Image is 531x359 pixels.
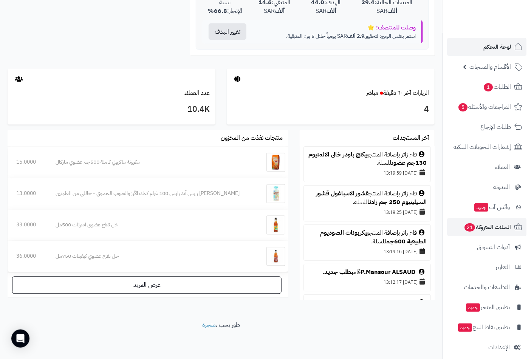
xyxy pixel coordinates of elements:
[266,153,285,172] img: مكرونة ماكروني كاملة 500جم عضوي ماركال
[366,88,429,97] a: الزيارات آخر ٦٠ دقيقةمباشر
[454,142,511,152] span: إشعارات التحويلات البنكية
[320,229,427,246] a: بيكربونات الصوديوم الطبيعية 600جم
[361,268,415,277] a: P.Mansour ALSAUD
[221,135,283,142] h3: منتجات نفذت من المخزون
[266,247,285,266] img: خل تفاح عضوي كيفينات 750مل
[308,268,427,277] div: قام .
[464,282,510,292] span: التطبيقات والخدمات
[56,253,253,260] div: خل تفاح عضوي كيفينات 750مل
[308,207,427,218] div: [DATE] 13:19:25
[308,277,427,288] div: [DATE] 13:12:17
[447,298,526,316] a: تطبيق المتجرجديد
[208,6,227,15] strong: 66.8%
[474,202,510,212] span: وآتس آب
[484,83,493,91] span: 1
[447,138,526,156] a: إشعارات التحويلات البنكية
[316,189,427,207] a: قشور الاسباغول قشور السيلينيوم 250 جم زادنا
[488,342,510,353] span: الإعدادات
[266,216,285,235] img: خل تفاح عضوي ايفرنات 500مل
[458,102,511,112] span: المراجعات والأسئلة
[316,299,427,316] a: عدس اصفر عضوي 500جم الوطنية
[493,182,510,192] span: المدونة
[16,190,39,198] div: 13.0000
[12,277,282,294] a: عرض المزيد
[232,103,429,116] h3: 4
[477,242,510,252] span: أدوات التسويق
[447,178,526,196] a: المدونة
[308,150,427,168] a: بيكنج باودر خالى الالمنيوم 130جم عضوى
[56,190,253,198] div: [PERSON_NAME] رايس آند رايس 100 غرام كعك الأرز والحبوب العضوي - خاللي من الغلوتين
[308,190,427,207] div: قام زائر بإضافة المنتج للسلة.
[447,98,526,116] a: المراجعات والأسئلة5
[474,203,488,212] span: جديد
[347,32,364,40] strong: 2.9 ألف
[259,24,416,32] div: وصلت للمنتصف! ⭐
[458,103,468,111] span: 5
[447,238,526,256] a: أدوات التسويق
[458,323,472,332] span: جديد
[308,151,427,168] div: قام زائر بإضافة المنتج للسلة.
[209,23,246,40] button: تغيير الهدف
[447,218,526,236] a: السلات المتروكة21
[447,278,526,296] a: التطبيقات والخدمات
[202,321,216,330] a: متجرة
[469,62,511,72] span: الأقسام والمنتجات
[56,159,253,166] div: مكرونة ماكروني كاملة 500جم عضوي ماركال
[495,262,510,272] span: التقارير
[56,221,253,229] div: خل تفاح عضوي ايفرنات 500مل
[457,322,510,333] span: تطبيق نقاط البيع
[16,253,39,260] div: 36.0000
[308,168,427,178] div: [DATE] 13:19:59
[308,299,427,316] div: قام [PERSON_NAME] بإضافة المنتج للسلة.
[447,38,526,56] a: لوحة التحكم
[480,122,511,132] span: طلبات الإرجاع
[16,221,39,229] div: 33.0000
[259,32,416,40] p: استمر بنفس الوتيرة لتحقيق SAR يومياً خلال 5 يوم المتبقية.
[495,162,510,172] span: العملاء
[483,82,511,92] span: الطلبات
[184,88,210,97] a: عدد العملاء
[447,338,526,356] a: الإعدادات
[464,222,511,232] span: السلات المتروكة
[308,229,427,246] div: قام زائر بإضافة المنتج للسلة.
[11,330,29,348] div: Open Intercom Messenger
[308,246,427,257] div: [DATE] 13:19:16
[447,118,526,136] a: طلبات الإرجاع
[447,198,526,216] a: وآتس آبجديد
[465,302,510,313] span: تطبيق المتجر
[464,223,475,232] span: 21
[447,158,526,176] a: العملاء
[447,78,526,96] a: الطلبات1
[447,258,526,276] a: التقارير
[324,268,353,277] a: بطلب جديد
[483,42,511,52] span: لوحة التحكم
[447,318,526,336] a: تطبيق نقاط البيعجديد
[16,159,39,166] div: 15.0000
[266,184,285,203] img: بروبايوس رايس آند رايس 100 غرام كعك الأرز والحبوب العضوي - خاللي من الغلوتين
[366,88,378,97] small: مباشر
[13,103,210,116] h3: 10.4K
[393,135,429,142] h3: آخر المستجدات
[466,303,480,312] span: جديد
